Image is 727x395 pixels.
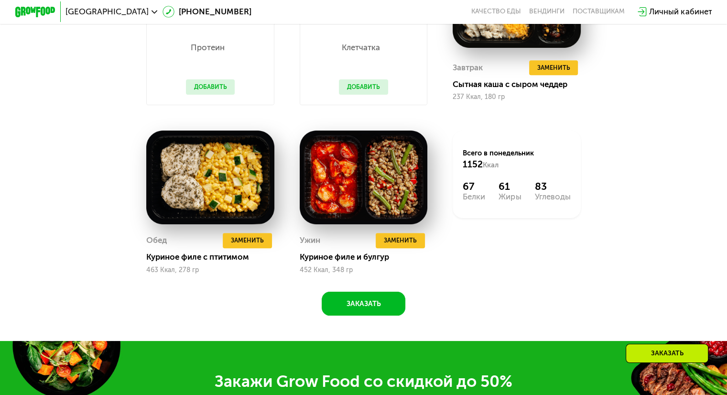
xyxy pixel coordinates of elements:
[146,266,274,274] div: 463 Ккал, 278 гр
[453,60,483,76] div: Завтрак
[537,63,570,73] span: Заменить
[376,233,425,248] button: Заменить
[471,8,521,16] a: Качество еды
[463,180,485,192] div: 67
[463,193,485,201] div: Белки
[146,233,167,248] div: Обед
[463,148,570,170] div: Всего в понедельник
[186,79,235,95] button: Добавить
[300,266,428,274] div: 452 Ккал, 348 гр
[163,6,251,18] a: [PHONE_NUMBER]
[535,193,571,201] div: Углеводы
[339,79,388,95] button: Добавить
[626,344,708,363] div: Заказать
[649,6,712,18] div: Личный кабинет
[231,235,264,245] span: Заменить
[463,159,483,170] span: 1152
[186,44,230,52] p: Протеин
[146,252,282,262] div: Куриное филе с птитимом
[453,79,588,89] div: Сытная каша с сыром чеддер
[529,60,578,76] button: Заменить
[499,193,521,201] div: Жиры
[384,235,417,245] span: Заменить
[573,8,625,16] div: поставщикам
[529,8,564,16] a: Вендинги
[483,161,499,169] span: Ккал
[300,233,320,248] div: Ужин
[300,252,435,262] div: Куриное филе и булгур
[535,180,571,192] div: 83
[499,180,521,192] div: 61
[453,93,581,101] div: 237 Ккал, 180 гр
[322,292,405,316] button: Заказать
[65,8,149,16] span: [GEOGRAPHIC_DATA]
[339,44,383,52] p: Клетчатка
[223,233,272,248] button: Заменить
